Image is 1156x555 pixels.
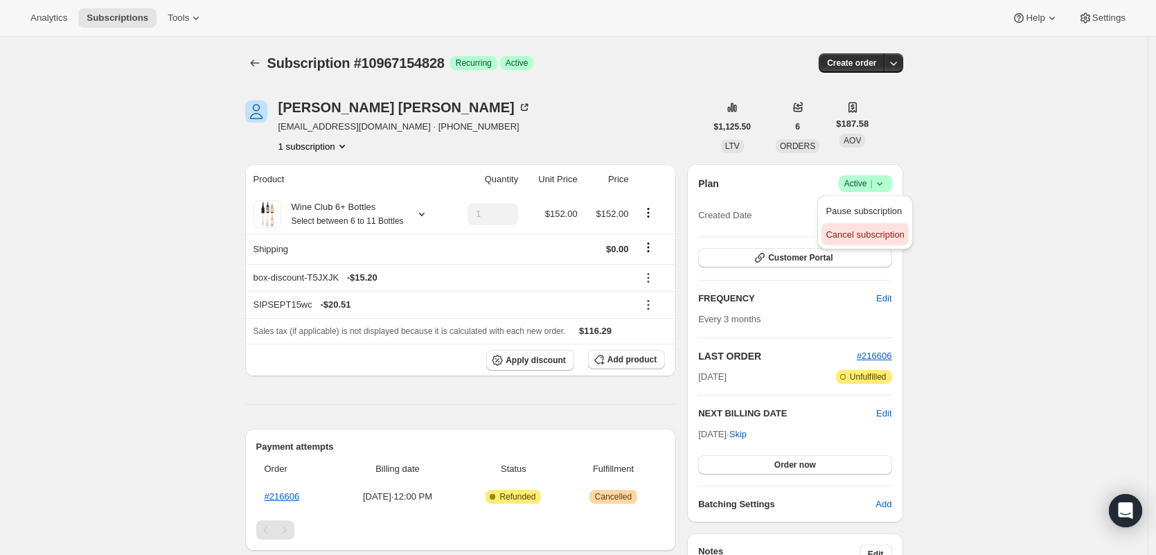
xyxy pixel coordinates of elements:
[826,206,902,216] span: Pause subscription
[698,292,876,306] h2: FREQUENCY
[465,462,562,476] span: Status
[706,117,759,136] button: $1,125.50
[780,141,815,151] span: ORDERS
[256,520,666,540] nav: Pagination
[245,234,449,264] th: Shipping
[522,164,582,195] th: Unit Price
[774,459,816,470] span: Order now
[545,209,578,219] span: $152.00
[267,55,445,71] span: Subscription #10967154828
[867,493,900,516] button: Add
[87,12,148,24] span: Subscriptions
[595,491,632,502] span: Cancelled
[698,407,876,421] h2: NEXT BILLING DATE
[159,8,211,28] button: Tools
[836,117,869,131] span: $187.58
[245,100,267,123] span: Shannon Gilmour
[347,271,377,285] span: - $15.20
[338,490,457,504] span: [DATE] · 12:00 PM
[254,326,566,336] span: Sales tax (if applicable) is not displayed because it is calculated with each new order.
[168,12,189,24] span: Tools
[698,248,891,267] button: Customer Portal
[698,455,891,475] button: Order now
[795,121,800,132] span: 6
[265,491,300,502] a: #216606
[606,244,629,254] span: $0.00
[588,350,665,369] button: Add product
[245,164,449,195] th: Product
[876,407,891,421] button: Edit
[637,240,659,255] button: Shipping actions
[449,164,522,195] th: Quantity
[875,497,891,511] span: Add
[607,354,657,365] span: Add product
[826,229,904,240] span: Cancel subscription
[456,58,492,69] span: Recurring
[787,117,808,136] button: 6
[1070,8,1134,28] button: Settings
[698,349,857,363] h2: LAST ORDER
[596,209,629,219] span: $152.00
[844,177,887,191] span: Active
[582,164,633,195] th: Price
[245,53,265,73] button: Subscriptions
[254,298,629,312] div: SIPSEPT15wc
[506,58,528,69] span: Active
[857,349,892,363] button: #216606
[486,350,574,371] button: Apply discount
[868,288,900,310] button: Edit
[256,454,335,484] th: Order
[819,53,884,73] button: Create order
[714,121,751,132] span: $1,125.50
[1004,8,1067,28] button: Help
[1109,494,1142,527] div: Open Intercom Messenger
[637,205,659,220] button: Product actions
[698,314,761,324] span: Every 3 months
[1026,12,1044,24] span: Help
[844,136,861,146] span: AOV
[570,462,657,476] span: Fulfillment
[292,216,404,226] small: Select between 6 to 11 Bottles
[22,8,75,28] button: Analytics
[698,497,875,511] h6: Batching Settings
[278,100,531,114] div: [PERSON_NAME] [PERSON_NAME]
[827,58,876,69] span: Create order
[698,209,752,222] span: Created Date
[256,440,666,454] h2: Payment attempts
[821,200,908,222] button: Pause subscription
[30,12,67,24] span: Analytics
[698,429,747,439] span: [DATE] ·
[698,370,727,384] span: [DATE]
[338,462,457,476] span: Billing date
[506,355,566,366] span: Apply discount
[1092,12,1126,24] span: Settings
[821,223,908,245] button: Cancel subscription
[281,200,404,228] div: Wine Club 6+ Bottles
[725,141,740,151] span: LTV
[857,351,892,361] a: #216606
[278,139,349,153] button: Product actions
[254,271,629,285] div: box-discount-T5JXJK
[320,298,350,312] span: - $20.51
[870,178,872,189] span: |
[850,371,887,382] span: Unfulfilled
[876,292,891,306] span: Edit
[729,428,747,441] span: Skip
[499,491,535,502] span: Refunded
[721,423,755,446] button: Skip
[579,326,612,336] span: $116.29
[78,8,157,28] button: Subscriptions
[768,252,833,263] span: Customer Portal
[698,177,719,191] h2: Plan
[278,120,531,134] span: [EMAIL_ADDRESS][DOMAIN_NAME] · [PHONE_NUMBER]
